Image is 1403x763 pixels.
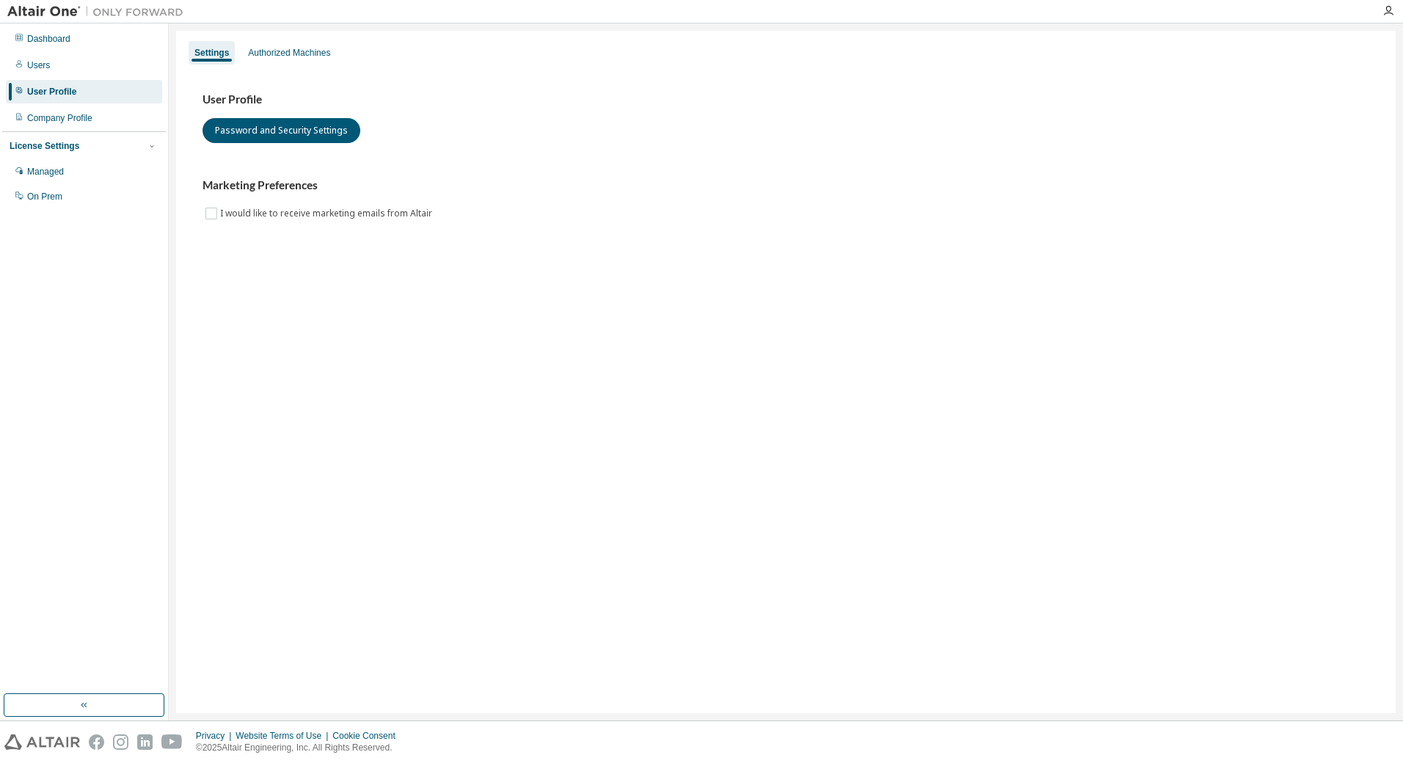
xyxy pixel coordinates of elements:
div: Privacy [196,730,236,742]
h3: User Profile [203,92,1369,107]
p: © 2025 Altair Engineering, Inc. All Rights Reserved. [196,742,404,754]
div: Managed [27,166,64,178]
img: youtube.svg [161,734,183,750]
label: I would like to receive marketing emails from Altair [220,205,435,222]
div: On Prem [27,191,62,202]
div: Authorized Machines [248,47,330,59]
img: instagram.svg [113,734,128,750]
div: Company Profile [27,112,92,124]
div: Cookie Consent [332,730,404,742]
div: Users [27,59,50,71]
img: altair_logo.svg [4,734,80,750]
div: Settings [194,47,229,59]
div: Dashboard [27,33,70,45]
img: Altair One [7,4,191,19]
div: Website Terms of Use [236,730,332,742]
img: linkedin.svg [137,734,153,750]
div: User Profile [27,86,76,98]
div: License Settings [10,140,79,152]
img: facebook.svg [89,734,104,750]
button: Password and Security Settings [203,118,360,143]
h3: Marketing Preferences [203,178,1369,193]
